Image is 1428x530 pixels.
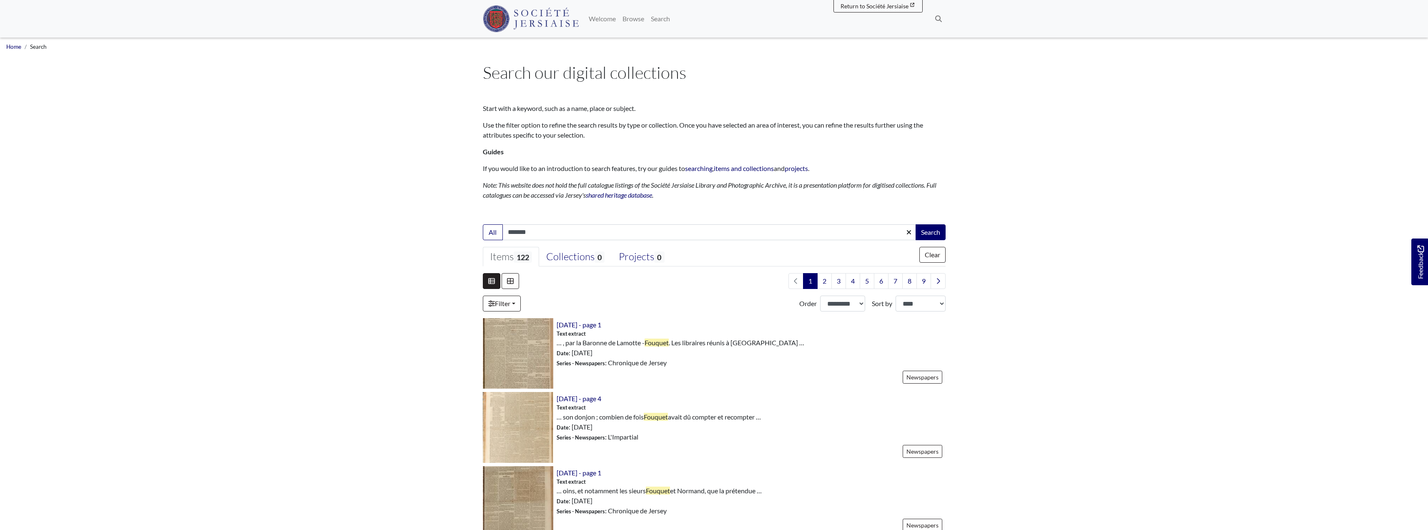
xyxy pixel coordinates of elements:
[557,469,601,477] a: [DATE] - page 1
[860,273,874,289] a: Goto page 5
[557,506,667,516] span: : Chronique de Jersey
[557,498,569,505] span: Date
[645,339,669,347] span: Fouquet
[888,273,903,289] a: Goto page 7
[483,318,553,389] img: 13th August 1814 - page 1
[557,350,569,357] span: Date
[483,181,936,199] em: Note: This website does not hold the full catalogue listings of the Société Jersiaise Library and...
[557,348,592,358] span: : [DATE]
[916,224,946,240] button: Search
[557,508,605,515] span: Series - Newspapers
[557,496,592,506] span: : [DATE]
[483,296,521,311] a: Filter
[685,164,713,172] a: searching
[557,358,667,368] span: : Chronique de Jersey
[1411,239,1428,285] a: Would you like to provide feedback?
[916,273,931,289] a: Goto page 9
[483,3,579,34] a: Société Jersiaise logo
[644,413,668,421] span: Fouquet
[557,394,601,402] a: [DATE] - page 4
[841,3,908,10] span: Return to Société Jersiaise
[595,251,605,263] span: 0
[557,486,762,496] span: … oins, et notamment les sieurs et Normand, que la prétendue …
[557,412,761,422] span: … son donjon ; combien de fois avait dû compter et recompter …
[483,63,946,83] h1: Search our digital collections
[919,247,946,263] button: Clear
[647,10,673,27] a: Search
[483,148,504,156] strong: Guides
[557,478,586,486] span: Text extract
[817,273,832,289] a: Goto page 2
[483,224,503,240] button: All
[799,299,817,309] label: Order
[585,10,619,27] a: Welcome
[546,251,605,263] div: Collections
[557,330,586,338] span: Text extract
[557,424,569,431] span: Date
[874,273,888,289] a: Goto page 6
[483,5,579,32] img: Société Jersiaise
[903,371,942,384] a: Newspapers
[785,164,808,172] a: projects
[619,10,647,27] a: Browse
[557,422,592,432] span: : [DATE]
[654,251,664,263] span: 0
[831,273,846,289] a: Goto page 3
[586,191,652,199] a: shared heritage database
[931,273,946,289] a: Next page
[6,43,21,50] a: Home
[902,273,917,289] a: Goto page 8
[557,404,586,412] span: Text extract
[490,251,532,263] div: Items
[646,487,670,495] span: Fouquet
[872,299,892,309] label: Sort by
[557,434,605,441] span: Series - Newspapers
[846,273,860,289] a: Goto page 4
[483,120,946,140] p: Use the filter option to refine the search results by type or collection. Once you have selected ...
[502,224,916,240] input: Enter one or more search terms...
[557,338,804,348] span: … , par la Baronne de Lamotte - . Les libraires réunis à [GEOGRAPHIC_DATA] …
[483,392,553,462] img: 3rd August 1831 - page 4
[557,321,601,329] a: [DATE] - page 1
[903,445,942,458] a: Newspapers
[1415,245,1425,279] span: Feedback
[557,432,638,442] span: : L'Impartial
[619,251,664,263] div: Projects
[803,273,818,289] span: Goto page 1
[714,164,774,172] a: items and collections
[788,273,803,289] li: Previous page
[483,163,946,173] p: If you would like to an introduction to search features, try our guides to , and .
[483,103,946,113] p: Start with a keyword, such as a name, place or subject.
[514,251,532,263] span: 122
[30,43,47,50] span: Search
[557,360,605,367] span: Series - Newspapers
[785,273,946,289] nav: pagination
